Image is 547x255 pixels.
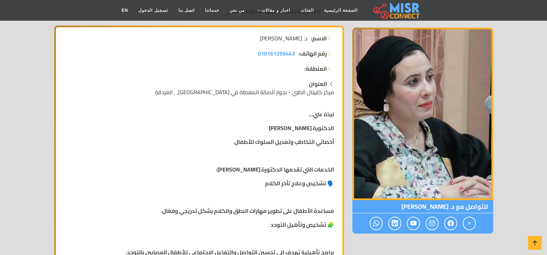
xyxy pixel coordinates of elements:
[216,164,334,175] strong: الخدمات التي تقدمها الدكتورة [PERSON_NAME]:
[271,219,334,230] strong: 🧩 تشخيص وتأهيل التوحد
[352,200,493,213] span: للتواصل مع د. [PERSON_NAME]
[173,4,200,17] a: اتصل بنا
[258,49,295,58] a: 010161259443
[319,4,363,17] a: الصفحة الرئيسية
[352,28,493,200] img: د. رشا أحمد
[258,48,295,59] span: 010161259443
[295,4,319,17] a: الفئات
[299,49,327,58] strong: رقم الهاتف:
[155,87,334,97] span: مركز كابيتال الطبي - بجوار الصالة المغطاة في [GEOGRAPHIC_DATA], , الغردقة
[224,4,250,17] a: من نحن
[269,123,334,133] strong: الدكتورة [PERSON_NAME]
[260,34,307,42] span: د. [PERSON_NAME]
[234,137,334,147] strong: أخصائي التخاطب وتعديل السلوك للأطفال
[265,178,334,188] strong: 🗣️ تشخيص وعلاج تأخر الكلام
[304,65,327,73] strong: المنطقة:
[133,4,173,17] a: تسجيل الدخول
[200,4,224,17] a: خدماتنا
[161,206,334,216] strong: مساعدة الأطفال على تطوير مهارات النطق والكلام بشكل تدريجي وفعّال.
[311,34,327,42] strong: الاسم:
[309,79,327,89] strong: العنوان
[261,7,290,13] span: اخبار و مقالات
[309,109,334,119] strong: نبذة عني...
[373,2,420,19] img: main.misr_connect
[250,4,295,17] a: اخبار و مقالات
[117,4,134,17] a: EN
